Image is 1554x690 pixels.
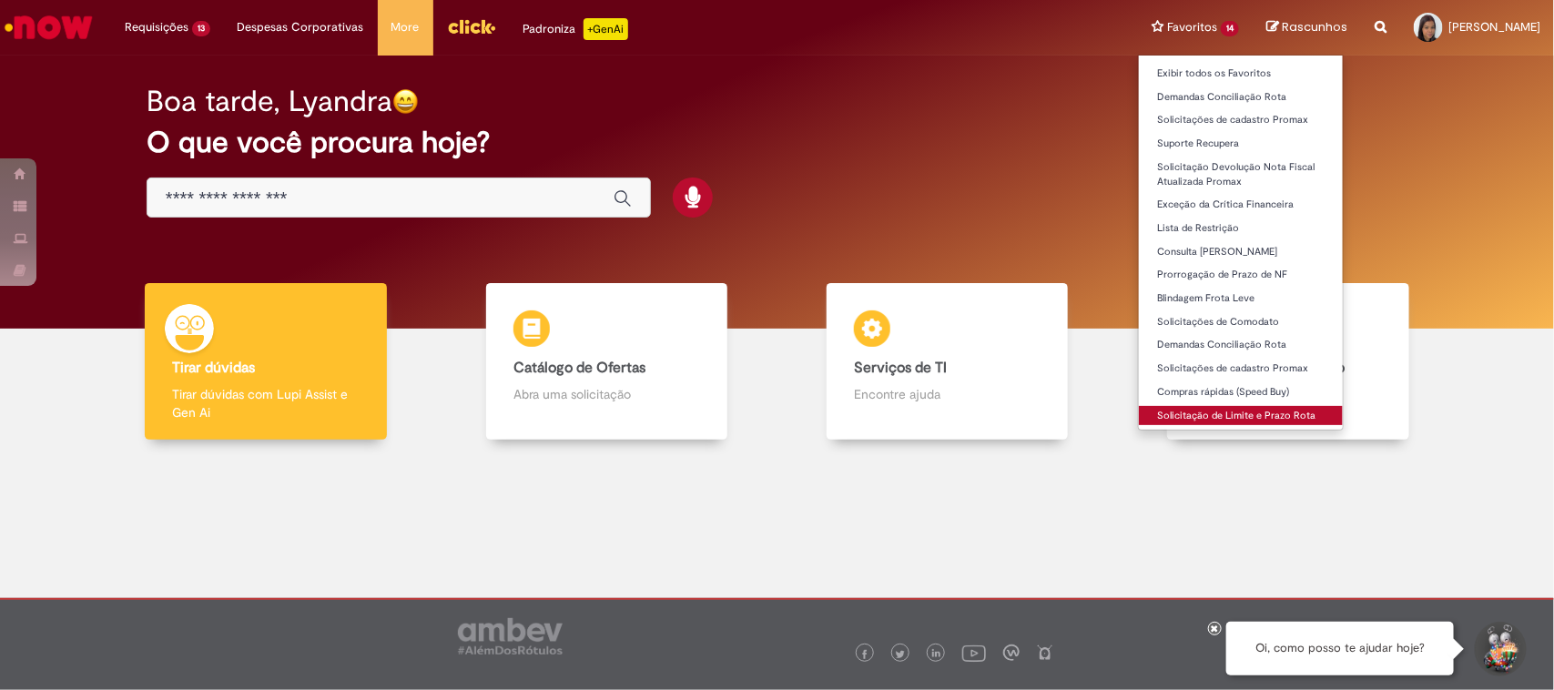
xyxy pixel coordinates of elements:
[584,18,628,40] p: +GenAi
[172,359,255,377] b: Tirar dúvidas
[1448,19,1540,35] span: [PERSON_NAME]
[238,18,364,36] span: Despesas Corporativas
[854,359,947,377] b: Serviços de TI
[1139,335,1343,355] a: Demandas Conciliação Rota
[1139,359,1343,379] a: Solicitações de cadastro Promax
[436,283,777,441] a: Catálogo de Ofertas Abra uma solicitação
[1139,195,1343,215] a: Exceção da Crítica Financeira
[860,650,869,659] img: logo_footer_facebook.png
[1139,242,1343,262] a: Consulta [PERSON_NAME]
[1282,18,1347,36] span: Rascunhos
[96,283,436,441] a: Tirar dúvidas Tirar dúvidas com Lupi Assist e Gen Ai
[172,385,359,421] p: Tirar dúvidas com Lupi Assist e Gen Ai
[447,13,496,40] img: click_logo_yellow_360x200.png
[1139,218,1343,238] a: Lista de Restrição
[1139,289,1343,309] a: Blindagem Frota Leve
[1139,406,1343,426] a: Solicitação de Limite e Prazo Rota
[1139,110,1343,130] a: Solicitações de cadastro Promax
[523,18,628,40] div: Padroniza
[1139,265,1343,285] a: Prorrogação de Prazo de NF
[777,283,1118,441] a: Serviços de TI Encontre ajuda
[1138,55,1344,431] ul: Favoritos
[391,18,420,36] span: More
[125,18,188,36] span: Requisições
[1037,644,1053,661] img: logo_footer_naosei.png
[1221,21,1239,36] span: 14
[147,86,392,117] h2: Boa tarde, Lyandra
[1003,644,1020,661] img: logo_footer_workplace.png
[896,650,905,659] img: logo_footer_twitter.png
[392,88,419,115] img: happy-face.png
[854,385,1041,403] p: Encontre ajuda
[1139,134,1343,154] a: Suporte Recupera
[1118,283,1458,441] a: Base de Conhecimento Consulte e aprenda
[192,21,210,36] span: 13
[1226,622,1454,675] div: Oi, como posso te ajudar hoje?
[1139,87,1343,107] a: Demandas Conciliação Rota
[513,359,645,377] b: Catálogo de Ofertas
[1139,382,1343,402] a: Compras rápidas (Speed Buy)
[513,385,700,403] p: Abra uma solicitação
[1167,18,1217,36] span: Favoritos
[962,641,986,665] img: logo_footer_youtube.png
[1139,312,1343,332] a: Solicitações de Comodato
[1139,64,1343,84] a: Exibir todos os Favoritos
[932,649,941,660] img: logo_footer_linkedin.png
[458,618,563,654] img: logo_footer_ambev_rotulo_gray.png
[1266,19,1347,36] a: Rascunhos
[1472,622,1527,676] button: Iniciar Conversa de Suporte
[147,127,1407,158] h2: O que você procura hoje?
[1139,157,1343,191] a: Solicitação Devolução Nota Fiscal Atualizada Promax
[2,9,96,46] img: ServiceNow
